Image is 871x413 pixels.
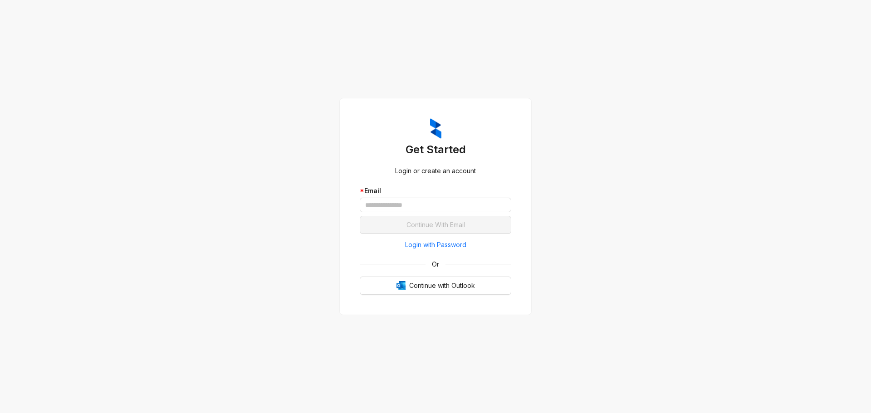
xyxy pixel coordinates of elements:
[409,281,475,291] span: Continue with Outlook
[405,240,466,250] span: Login with Password
[426,259,445,269] span: Or
[360,142,511,157] h3: Get Started
[396,281,406,290] img: Outlook
[360,166,511,176] div: Login or create an account
[430,118,441,139] img: ZumaIcon
[360,277,511,295] button: OutlookContinue with Outlook
[360,186,511,196] div: Email
[360,238,511,252] button: Login with Password
[360,216,511,234] button: Continue With Email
